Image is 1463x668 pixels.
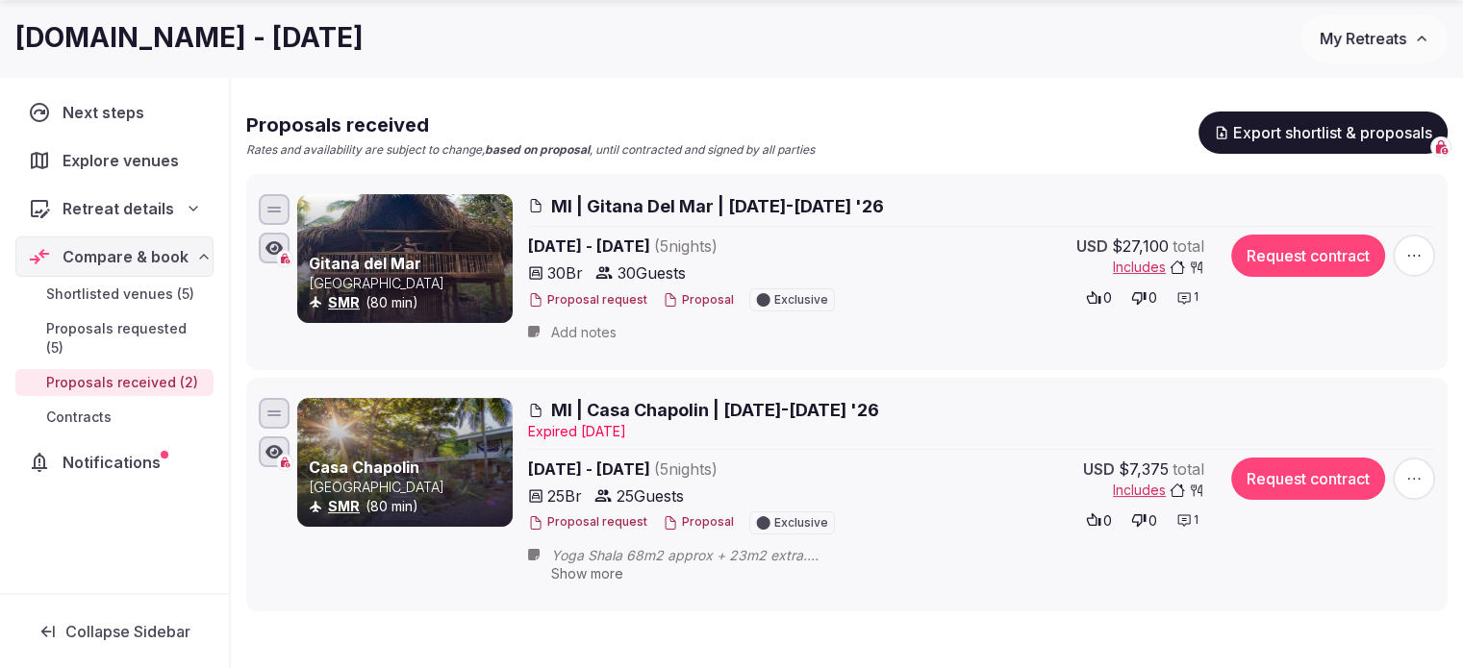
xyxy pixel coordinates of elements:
[1125,507,1163,533] button: 0
[246,142,815,159] p: Rates and availability are subject to change, , until contracted and signed by all parties
[663,292,734,309] button: Proposal
[1194,289,1198,306] span: 1
[774,517,828,529] span: Exclusive
[1125,285,1163,311] button: 0
[15,281,214,308] a: Shortlisted venues (5)
[1148,511,1157,531] span: 0
[15,92,214,133] a: Next steps
[1113,258,1204,277] button: Includes
[328,498,360,514] a: SMR
[1119,458,1169,481] span: $7,375
[309,458,419,477] a: Casa Chapolin
[1112,235,1169,258] span: $27,100
[328,293,360,312] button: SMR
[1113,481,1204,500] button: Includes
[63,451,168,474] span: Notifications
[663,514,734,531] button: Proposal
[328,497,360,516] button: SMR
[15,610,214,653] button: Collapse Sidebar
[551,323,617,342] span: Add notes
[63,101,152,124] span: Next steps
[63,149,187,172] span: Explore venues
[246,111,815,138] h2: Proposals received
[15,369,214,396] a: Proposals received (2)
[1173,235,1204,258] span: total
[309,274,509,293] p: [GEOGRAPHIC_DATA]
[1173,458,1204,481] span: total
[654,459,718,479] span: ( 5 night s )
[15,19,364,57] h1: [DOMAIN_NAME] - [DATE]
[547,484,582,507] span: 25 Br
[46,373,198,392] span: Proposals received (2)
[309,497,509,516] div: (80 min)
[528,458,867,481] span: [DATE] - [DATE]
[1083,458,1115,481] span: USD
[65,622,190,641] span: Collapse Sidebar
[63,197,174,220] span: Retreat details
[1231,458,1385,500] button: Request contract
[46,319,206,358] span: Proposals requested (5)
[1103,511,1112,531] span: 0
[551,398,879,422] span: MI | Casa Chapolin | [DATE]-[DATE] '26
[1103,288,1112,308] span: 0
[1231,235,1385,277] button: Request contract
[547,261,583,285] span: 30 Br
[617,484,684,507] span: 25 Guests
[15,442,214,482] a: Notifications
[63,245,189,268] span: Compare & book
[1301,14,1448,62] button: My Retreats
[15,140,214,181] a: Explore venues
[15,315,214,361] a: Proposals requested (5)
[551,546,1185,565] span: Yoga Shala 68m2 approx + 23m2 extra. Activities (prices from 2025, may vary) Private Surf Class –...
[1076,235,1108,258] span: USD
[528,235,867,258] span: [DATE] - [DATE]
[1148,288,1157,308] span: 0
[551,194,884,218] span: MI | Gitana Del Mar | [DATE]-[DATE] '26
[654,236,718,256] span: ( 5 night s )
[528,292,647,309] button: Proposal request
[46,285,194,304] span: Shortlisted venues (5)
[774,294,828,306] span: Exclusive
[1198,111,1448,154] button: Export shortlist & proposals
[15,404,214,431] a: Contracts
[309,254,421,273] a: Gitana del Mar
[1194,512,1198,529] span: 1
[618,261,686,285] span: 30 Guests
[46,408,112,427] span: Contracts
[485,142,590,157] strong: based on proposal
[1080,507,1118,533] button: 0
[528,422,1435,441] div: Expire d [DATE]
[309,293,509,312] div: (80 min)
[528,514,647,531] button: Proposal request
[328,294,360,310] a: SMR
[1320,29,1406,48] span: My Retreats
[309,478,509,497] p: [GEOGRAPHIC_DATA]
[551,565,623,581] span: Show more
[1080,285,1118,311] button: 0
